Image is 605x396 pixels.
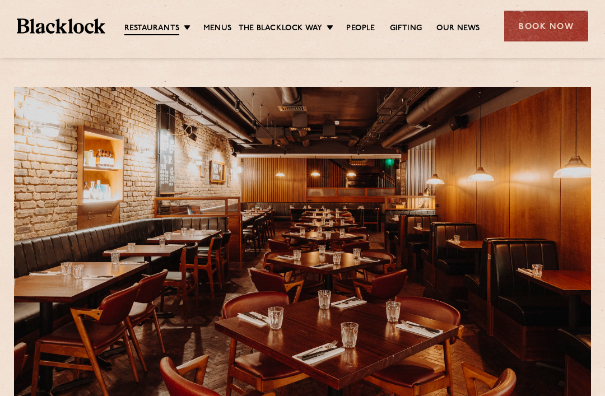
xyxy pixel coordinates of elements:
[436,23,480,34] a: Our News
[504,11,588,41] div: Book Now
[239,23,322,34] a: The Blacklock Way
[17,18,105,34] img: BL_Textured_Logo-footer-cropped.svg
[346,23,375,34] a: People
[203,23,231,34] a: Menus
[124,23,179,35] a: Restaurants
[390,23,422,34] a: Gifting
